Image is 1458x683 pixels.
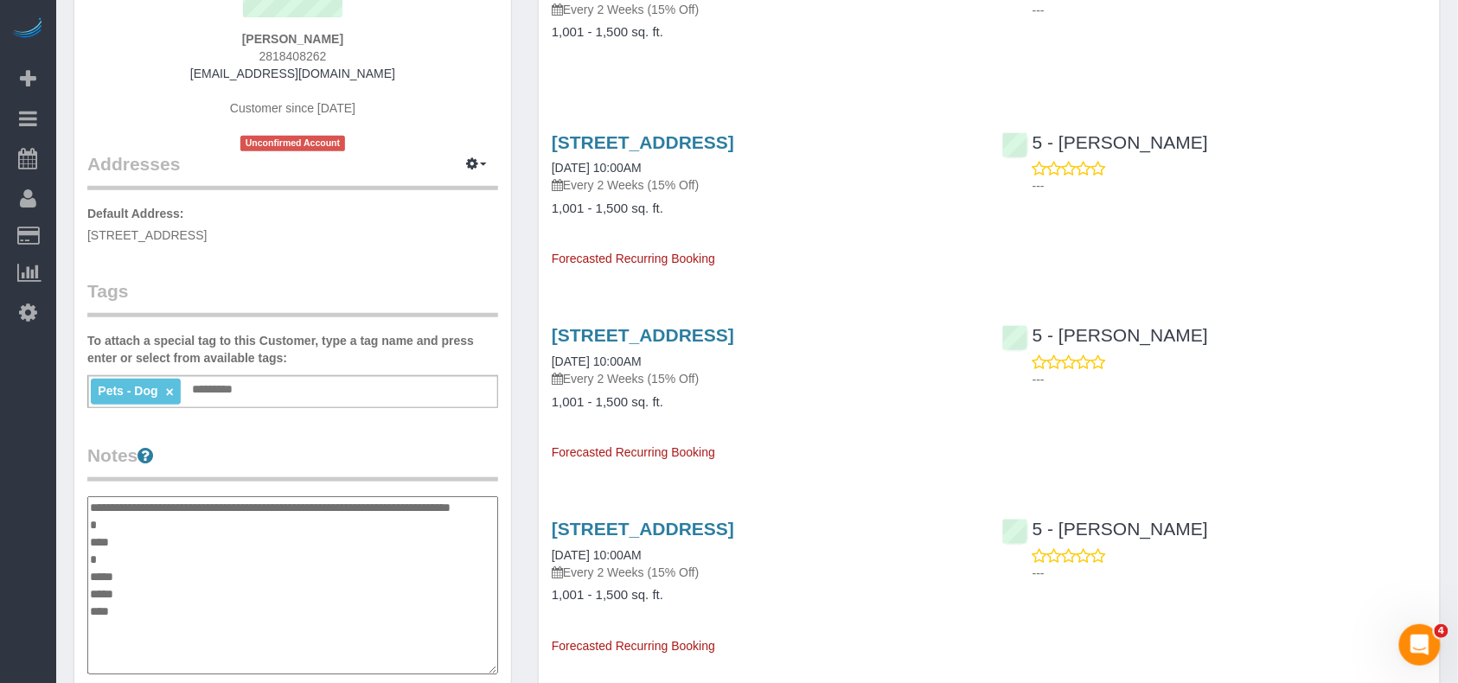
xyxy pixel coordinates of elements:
iframe: Intercom live chat [1399,624,1441,666]
label: To attach a special tag to this Customer, type a tag name and press enter or select from availabl... [87,332,498,367]
h4: 1,001 - 1,500 sq. ft. [552,395,976,410]
p: --- [1033,565,1427,582]
a: 5 - [PERSON_NAME] [1002,325,1208,345]
span: Forecasted Recurring Booking [552,252,715,265]
span: [STREET_ADDRESS] [87,228,207,242]
span: Pets - Dog [98,384,157,398]
img: Automaid Logo [10,17,45,41]
a: [EMAIL_ADDRESS][DOMAIN_NAME] [190,67,395,80]
p: Every 2 Weeks (15% Off) [552,370,976,387]
p: --- [1033,2,1427,19]
strong: [PERSON_NAME] [242,32,343,46]
a: [STREET_ADDRESS] [552,519,734,539]
p: Every 2 Weeks (15% Off) [552,1,976,18]
a: 5 - [PERSON_NAME] [1002,519,1208,539]
a: 5 - [PERSON_NAME] [1002,132,1208,152]
p: --- [1033,371,1427,388]
legend: Tags [87,278,498,317]
a: [DATE] 10:00AM [552,548,642,562]
a: [STREET_ADDRESS] [552,132,734,152]
span: Customer since [DATE] [230,101,355,115]
span: Unconfirmed Account [240,136,346,150]
h4: 1,001 - 1,500 sq. ft. [552,25,976,40]
a: [DATE] 10:00AM [552,161,642,175]
label: Default Address: [87,205,184,222]
span: 4 [1435,624,1448,638]
a: [DATE] 10:00AM [552,354,642,368]
legend: Notes [87,443,498,482]
h4: 1,001 - 1,500 sq. ft. [552,201,976,216]
span: 2818408262 [259,49,327,63]
p: Every 2 Weeks (15% Off) [552,564,976,581]
a: [STREET_ADDRESS] [552,325,734,345]
p: Every 2 Weeks (15% Off) [552,176,976,194]
span: Forecasted Recurring Booking [552,445,715,459]
h4: 1,001 - 1,500 sq. ft. [552,588,976,603]
p: --- [1033,177,1427,195]
a: × [166,385,174,399]
span: Forecasted Recurring Booking [552,639,715,653]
